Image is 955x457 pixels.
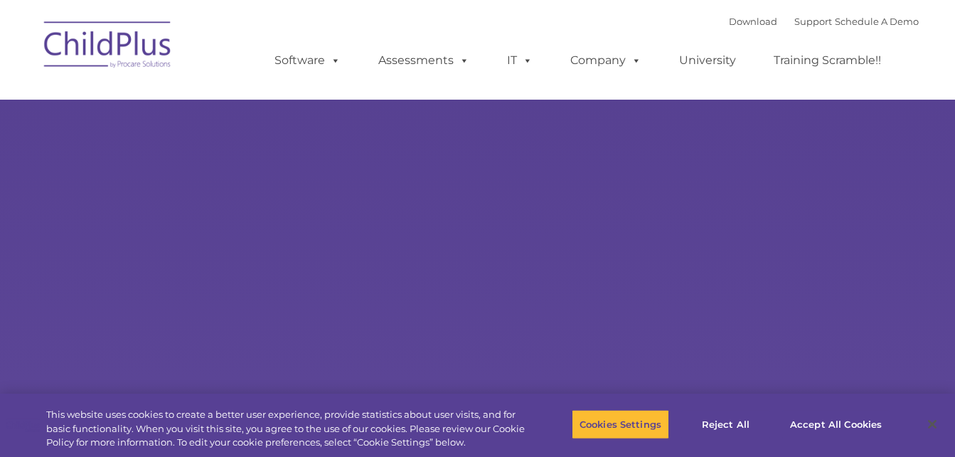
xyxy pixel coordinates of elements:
button: Reject All [681,409,770,439]
a: Software [260,46,355,75]
a: Training Scramble!! [759,46,895,75]
button: Cookies Settings [572,409,669,439]
a: Company [556,46,656,75]
a: IT [493,46,547,75]
button: Close [917,409,948,440]
a: Download [729,16,777,27]
button: Accept All Cookies [782,409,890,439]
a: Support [794,16,832,27]
a: Schedule A Demo [835,16,919,27]
a: University [665,46,750,75]
a: Assessments [364,46,484,75]
img: ChildPlus by Procare Solutions [37,11,179,83]
div: This website uses cookies to create a better user experience, provide statistics about user visit... [46,408,525,450]
font: | [729,16,919,27]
